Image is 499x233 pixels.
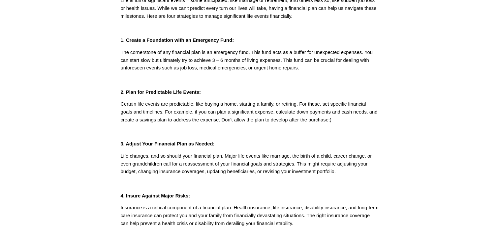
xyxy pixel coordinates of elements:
[120,204,378,227] p: Insurance is a critical component of a financial plan. Health insurance, life insurance, disabili...
[120,38,234,43] strong: 1. Create a Foundation with an Emergency Fund:
[120,141,214,146] strong: 3. Adjust Your Financial Plan as Needed:
[120,100,378,124] p: Certain life events are predictable, like buying a home, starting a family, or retiring. For thes...
[120,193,190,198] strong: 4. Insure Against Major Risks:
[120,49,378,72] p: The cornerstone of any financial plan is an emergency fund. This fund acts as a buffer for unexpe...
[120,90,201,95] strong: 2. Plan for Predictable Life Events:
[120,152,378,176] p: Life changes, and so should your financial plan. Major life events like marriage, the birth of a ...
